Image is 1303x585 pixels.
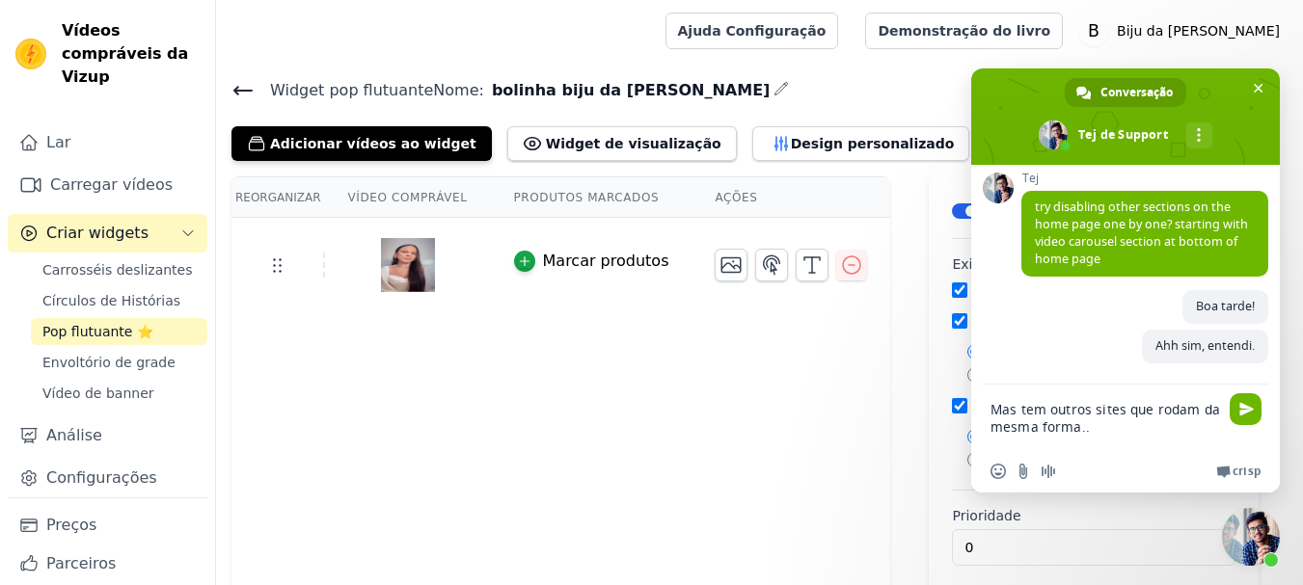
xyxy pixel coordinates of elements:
button: Criar widgets [8,214,207,253]
button: Adicionar vídeos ao widget [231,126,492,161]
font: Marcar produtos [543,252,669,270]
a: Círculos de Histórias [31,287,207,314]
font: Reorganizar [235,191,321,204]
span: Bate-papo [1248,78,1268,98]
button: B Biju da [PERSON_NAME] [1078,13,1288,48]
a: Carregar vídeos [8,166,207,204]
span: try disabling other sections on the home page one by one? starting with video carousel section at... [1035,199,1248,267]
font: Widget de visualização [546,136,721,151]
a: Crisp [1216,464,1261,479]
a: Lar [8,123,207,162]
img: vizup-images-2585.png [381,219,435,311]
a: Envoltório de grade [31,349,207,376]
a: Análise [8,416,207,455]
font: Configurações [46,468,157,487]
font: bolinha biju da [PERSON_NAME] [492,81,771,99]
font: Círculos de Histórias [42,293,180,308]
span: Boa tarde! [1196,298,1255,314]
font: Envoltório de grade [42,355,176,370]
font: Pop flutuante ⭐ [42,324,153,339]
span: Inserir um emoticon [991,464,1006,479]
font: Adicionar vídeos ao widget [270,136,476,151]
span: Enviar um arquivo [1016,464,1031,479]
span: Mensagem de áudio [1041,464,1056,479]
font: Vídeo de banner [42,386,154,401]
font: Criar widgets [46,224,149,242]
a: Vídeo de banner [31,380,207,407]
font: Carregar vídeos [50,175,173,194]
font: Ações [715,191,757,204]
img: Visualizar [15,39,46,69]
font: Vídeos compráveis ​​da Vizup [62,21,188,86]
button: Alterar miniatura [715,249,747,281]
button: Design personalizado [752,126,970,161]
a: Parceiros [8,545,207,583]
font: Vídeo comprável [348,191,468,204]
span: Ahh sim, entendi. [1155,337,1255,354]
font: Produtos marcados [514,191,660,204]
a: Configurações [8,459,207,497]
text: B [1088,21,1099,40]
font: Preços [46,516,96,534]
span: Crisp [1233,464,1261,479]
a: Conversação [1065,78,1186,107]
a: Carrosséis deslizantes [31,256,207,283]
font: Parceiros [46,554,116,572]
a: Pop flutuante ⭐ [31,318,207,345]
button: Widget de visualização [507,126,737,161]
a: Preços [8,506,207,545]
span: Conversação [1100,78,1173,107]
span: Enviar [1230,393,1262,425]
font: Análise [46,426,102,444]
font: Carrosséis deslizantes [42,262,192,278]
button: Marcar produtos [514,250,669,273]
font: Nome: [433,81,484,99]
font: Lar [46,133,70,151]
font: Design personalizado [791,136,955,151]
font: Demonstração do livro [878,23,1050,39]
a: Demonstração do livro [865,13,1063,49]
a: Ajuda Configuração [665,13,839,49]
font: Exibir em [952,256,1016,272]
font: Widget pop flutuante [270,81,433,99]
font: Biju da [PERSON_NAME] [1117,23,1280,39]
font: Ajuda Configuração [678,23,827,39]
font: Prioridade [952,508,1020,523]
a: Bate-papo [1222,508,1280,566]
textarea: Escreva sua mensagem... [991,385,1222,450]
div: Editar nome [774,77,789,103]
span: Tej [1021,172,1268,185]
